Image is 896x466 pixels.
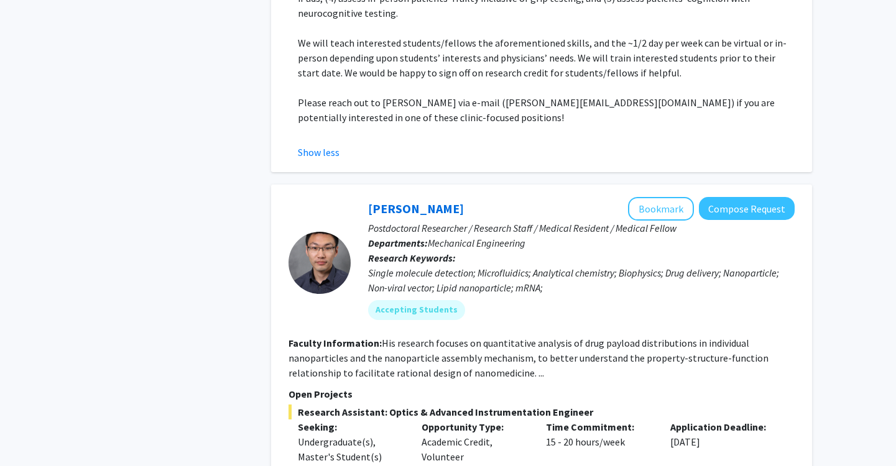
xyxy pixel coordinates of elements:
[537,419,661,464] div: 15 - 20 hours/week
[699,197,795,220] button: Compose Request to Sixuan Li
[289,337,382,349] b: Faculty Information:
[298,35,795,80] p: We will teach interested students/fellows the aforementioned skills, and the ~1/2 day per week ca...
[368,252,456,264] b: Research Keywords:
[546,419,652,434] p: Time Commitment:
[670,419,776,434] p: Application Deadline:
[368,201,464,216] a: [PERSON_NAME]
[661,419,785,464] div: [DATE]
[368,265,795,295] div: Single molecule detection; Microfluidics; Analytical chemistry; Biophysics; Drug delivery; Nanopa...
[628,197,694,221] button: Add Sixuan Li to Bookmarks
[289,404,795,419] span: Research Assistant: Optics & Advanced Instrumentation Engineer
[298,434,404,464] div: Undergraduate(s), Master's Student(s)
[289,386,795,401] p: Open Projects
[298,95,795,125] p: Please reach out to [PERSON_NAME] via e-mail ([PERSON_NAME][EMAIL_ADDRESS][DOMAIN_NAME]) if you a...
[368,221,795,235] p: Postdoctoral Researcher / Research Staff / Medical Resident / Medical Fellow
[9,410,53,457] iframe: Chat
[368,237,428,249] b: Departments:
[422,419,527,434] p: Opportunity Type:
[368,300,465,320] mat-chip: Accepting Students
[298,145,339,160] button: Show less
[412,419,537,464] div: Academic Credit, Volunteer
[428,237,525,249] span: Mechanical Engineering
[289,337,769,379] fg-read-more: His research focuses on quantitative analysis of drug payload distributions in individual nanopar...
[298,419,404,434] p: Seeking:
